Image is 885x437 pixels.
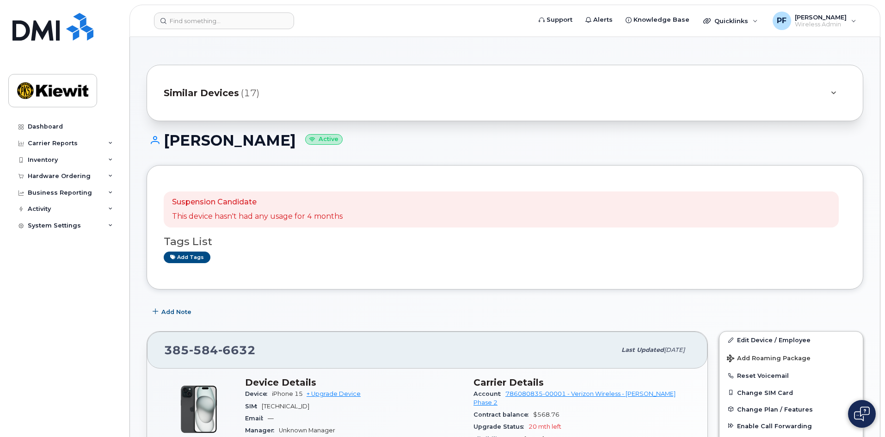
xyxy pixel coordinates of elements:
[737,406,813,412] span: Change Plan / Features
[171,382,227,437] img: iPhone_15_Black.png
[268,415,274,422] span: —
[279,427,335,434] span: Unknown Manager
[147,132,863,148] h1: [PERSON_NAME]
[245,427,279,434] span: Manager
[164,86,239,100] span: Similar Devices
[719,367,863,384] button: Reset Voicemail
[473,377,691,388] h3: Carrier Details
[473,390,676,406] a: 786080835-00001 - Verizon Wireless - [PERSON_NAME] Phase 2
[262,403,309,410] span: [TECHNICAL_ID]
[664,346,685,353] span: [DATE]
[164,252,210,263] a: Add tags
[719,401,863,418] button: Change Plan / Features
[473,411,533,418] span: Contract balance
[272,390,303,397] span: iPhone 15
[305,134,343,145] small: Active
[854,406,870,421] img: Open chat
[172,211,343,222] p: This device hasn't had any usage for 4 months
[533,411,559,418] span: $568.76
[164,236,846,247] h3: Tags List
[473,390,505,397] span: Account
[245,377,462,388] h3: Device Details
[218,343,256,357] span: 6632
[245,390,272,397] span: Device
[529,423,561,430] span: 20 mth left
[719,348,863,367] button: Add Roaming Package
[164,343,256,357] span: 385
[727,355,811,363] span: Add Roaming Package
[719,418,863,434] button: Enable Call Forwarding
[189,343,218,357] span: 584
[473,423,529,430] span: Upgrade Status
[307,390,361,397] a: + Upgrade Device
[241,86,259,100] span: (17)
[245,403,262,410] span: SIM
[245,415,268,422] span: Email
[172,197,343,208] p: Suspension Candidate
[161,308,191,316] span: Add Note
[719,332,863,348] a: Edit Device / Employee
[719,384,863,401] button: Change SIM Card
[147,303,199,320] button: Add Note
[737,422,812,429] span: Enable Call Forwarding
[621,346,664,353] span: Last updated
